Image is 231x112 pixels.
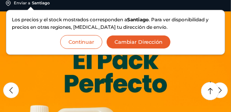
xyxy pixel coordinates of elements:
div: Enviar a [14,0,30,6]
button: Cambiar Dirección [106,35,171,49]
strong: Santiago [127,17,149,22]
div: Santiago [32,0,50,6]
p: Los precios y el stock mostrados corresponden a . Para ver disponibilidad y precios en otras regi... [12,16,219,31]
img: address-field-icon.svg [6,0,14,6]
button: Continuar [60,35,102,49]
